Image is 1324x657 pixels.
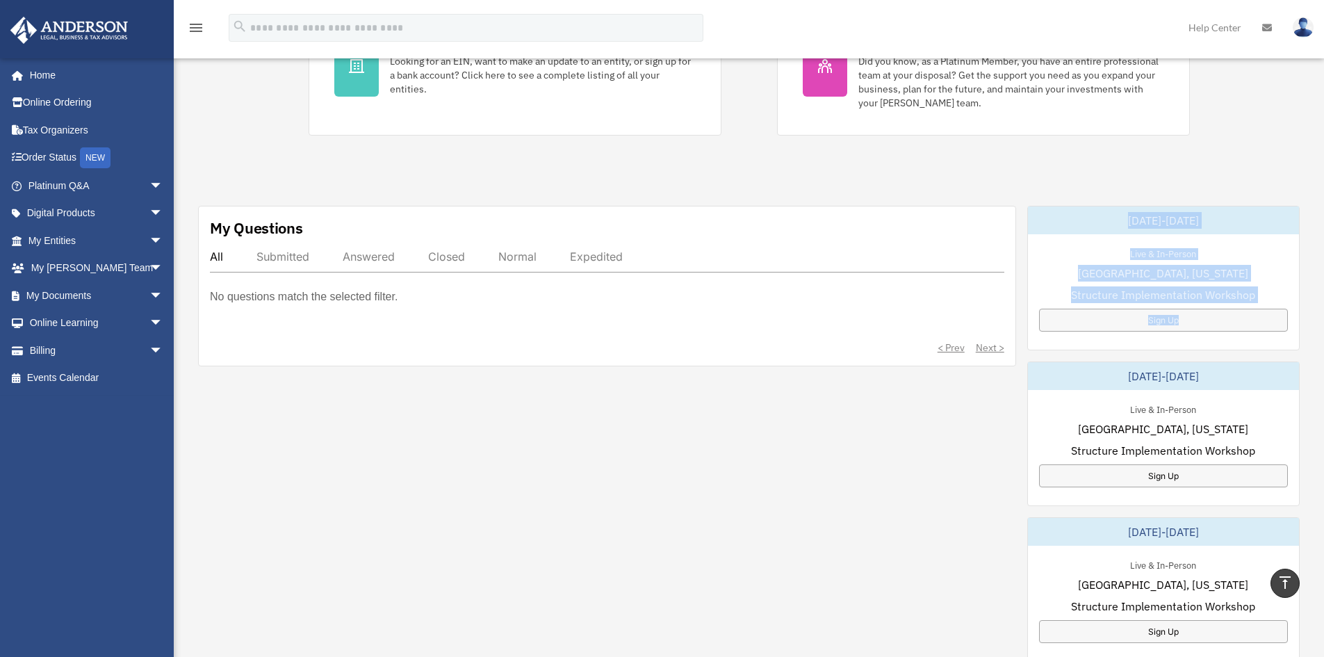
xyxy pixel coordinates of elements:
a: My [PERSON_NAME] Teamarrow_drop_down [10,254,184,282]
a: Sign Up [1039,309,1288,332]
i: menu [188,19,204,36]
i: vertical_align_top [1277,574,1293,591]
img: Anderson Advisors Platinum Portal [6,17,132,44]
div: NEW [80,147,111,168]
a: Sign Up [1039,620,1288,643]
a: Order StatusNEW [10,144,184,172]
span: arrow_drop_down [149,309,177,338]
a: Home [10,61,177,89]
img: User Pic [1293,17,1314,38]
span: arrow_drop_down [149,172,177,200]
span: arrow_drop_down [149,336,177,365]
div: Answered [343,250,395,263]
span: [GEOGRAPHIC_DATA], [US_STATE] [1078,265,1248,282]
a: Online Ordering [10,89,184,117]
div: All [210,250,223,263]
a: My Entitiesarrow_drop_down [10,227,184,254]
span: Structure Implementation Workshop [1071,286,1255,303]
a: Tax Organizers [10,116,184,144]
a: menu [188,24,204,36]
a: My Entities Looking for an EIN, want to make an update to an entity, or sign up for a bank accoun... [309,10,721,136]
span: [GEOGRAPHIC_DATA], [US_STATE] [1078,576,1248,593]
div: Submitted [256,250,309,263]
span: arrow_drop_down [149,227,177,255]
a: My [PERSON_NAME] Team Did you know, as a Platinum Member, you have an entire professional team at... [777,10,1190,136]
span: Structure Implementation Workshop [1071,598,1255,615]
a: vertical_align_top [1270,569,1300,598]
a: Digital Productsarrow_drop_down [10,200,184,227]
div: Live & In-Person [1119,557,1207,571]
span: Structure Implementation Workshop [1071,442,1255,459]
a: My Documentsarrow_drop_down [10,282,184,309]
span: [GEOGRAPHIC_DATA], [US_STATE] [1078,421,1248,437]
div: Did you know, as a Platinum Member, you have an entire professional team at your disposal? Get th... [858,54,1164,110]
span: arrow_drop_down [149,200,177,228]
div: Live & In-Person [1119,245,1207,260]
div: Closed [428,250,465,263]
a: Billingarrow_drop_down [10,336,184,364]
div: [DATE]-[DATE] [1028,362,1299,390]
div: Normal [498,250,537,263]
div: My Questions [210,218,303,238]
span: arrow_drop_down [149,254,177,283]
a: Events Calendar [10,364,184,392]
div: Expedited [570,250,623,263]
div: [DATE]-[DATE] [1028,518,1299,546]
a: Platinum Q&Aarrow_drop_down [10,172,184,200]
div: Live & In-Person [1119,401,1207,416]
p: No questions match the selected filter. [210,287,398,307]
a: Sign Up [1039,464,1288,487]
div: Looking for an EIN, want to make an update to an entity, or sign up for a bank account? Click her... [390,54,696,96]
a: Online Learningarrow_drop_down [10,309,184,337]
div: [DATE]-[DATE] [1028,206,1299,234]
span: arrow_drop_down [149,282,177,310]
i: search [232,19,247,34]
